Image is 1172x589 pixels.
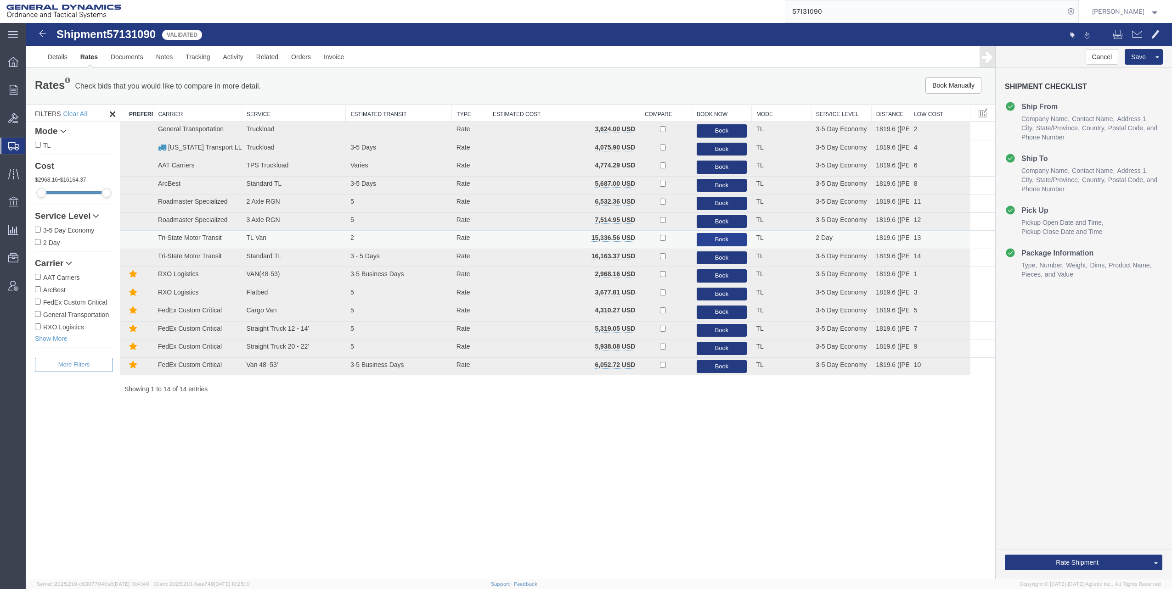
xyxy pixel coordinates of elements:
[979,532,1124,547] button: Rate Shipment
[9,274,87,284] label: FedEx Custom Critical
[320,82,426,99] th: Estimated Transit: activate to sort column ascending
[9,249,87,259] label: AAT Carriers
[996,111,1039,118] span: Phone Number
[884,99,945,117] td: 2
[9,299,87,320] label: RXO Logistics
[726,280,785,299] td: TL
[426,226,462,244] td: Rate
[320,135,426,154] td: Varies
[9,204,15,210] input: 3-5 Day Economy
[671,156,721,169] button: Book
[845,117,883,135] td: 1819.6 ([PERSON_NAME])
[216,153,320,172] td: Standard TL
[884,82,945,99] th: Low Cost: activate to sort column ascending
[1091,144,1122,151] span: Address 1
[785,226,845,244] td: 3-5 Day Economy
[320,172,426,190] td: 5
[128,280,216,299] td: FedEx Custom Critical
[785,0,1065,22] input: Search for shipment number, reference number
[216,172,320,190] td: 2 Axle RGN
[128,244,216,262] td: RXO Logistics
[9,322,87,333] label: Roadmaster Specialized
[949,82,966,99] button: Manage table columns
[726,117,785,135] td: TL
[671,301,721,314] button: Book
[845,189,883,208] td: 1819.6 ([PERSON_NAME])
[884,135,945,154] td: 6
[726,334,785,352] td: TL
[9,117,87,127] label: TL
[996,239,1011,246] span: Type
[9,202,87,212] label: 3-5 Day Economy
[426,82,462,99] th: Type: activate to sort column ascending
[569,193,609,200] b: 7,514.95 USD
[996,101,1008,109] span: City
[216,244,320,262] td: VAN(48-53)
[216,82,320,99] th: Service: activate to sort column ascending
[671,283,721,296] button: Book
[671,210,721,223] button: Book
[1082,153,1121,161] span: Postal Code
[845,153,883,172] td: 1819.6 ([PERSON_NAME])
[1010,100,1054,110] span: State/Province
[884,172,945,190] td: 11
[671,120,721,133] button: Book
[9,134,87,182] div: -
[426,172,462,190] td: Rate
[845,135,883,154] td: 1819.6 ([PERSON_NAME])
[426,298,462,317] td: Rate
[996,196,1078,203] span: Pickup Open Date and Time
[320,226,426,244] td: 3 - 5 Days
[9,300,15,306] input: RXO Logistics
[845,280,883,299] td: 1819.6 ([PERSON_NAME])
[94,361,969,371] div: Showing 1 to 14 of 14 entries
[128,172,216,190] td: Roadmaster Specialized
[49,58,235,68] p: Check bids that you would like to compare in more detail.
[1083,239,1126,246] span: Product Name
[128,262,216,280] td: RXO Logistics
[884,117,945,135] td: 4
[569,247,609,255] b: 2,968.16 USD
[79,23,124,45] a: Documents
[726,226,785,244] td: TL
[514,581,537,587] a: Feedback
[128,82,216,99] th: Carrier: activate to sort column ascending
[569,102,609,110] b: 3,624.00 USD
[845,99,883,117] td: 1819.6 ([PERSON_NAME])
[884,298,945,317] td: 7
[785,117,845,135] td: 3-5 Day Economy
[426,280,462,299] td: Rate
[216,226,320,244] td: Standard TL
[996,205,1077,212] span: Pickup Close Date and Time
[566,211,610,218] b: 15,336.56 USD
[9,119,15,125] input: TL
[979,182,1023,193] h4: Pick Up
[979,60,1137,78] h3: Shipment Checklist
[785,298,845,317] td: 3-5 Day Economy
[128,153,216,172] td: ArcBest
[9,104,87,113] a: Mode
[726,208,785,226] td: TL
[569,139,609,146] b: 4,774.29 USD
[491,581,514,587] a: Support
[191,23,224,45] a: Activity
[1060,26,1093,42] button: Cancel
[785,334,845,352] td: 3-5 Day Economy
[785,244,845,262] td: 3-5 Day Economy
[128,135,216,154] td: AAT Carriers
[726,262,785,280] td: TL
[426,262,462,280] td: Rate
[426,334,462,352] td: Rate
[785,189,845,208] td: 3-5 Day Economy
[320,298,426,317] td: 5
[9,87,35,94] span: Filters
[979,130,1022,141] h4: Ship To
[845,172,883,190] td: 1819.6 ([PERSON_NAME])
[671,228,721,242] button: Book
[785,153,845,172] td: 3-5 Day Economy
[9,263,15,269] input: ArcBest
[216,298,320,317] td: Straight Truck 12 - 14'
[9,288,15,294] input: General Transportation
